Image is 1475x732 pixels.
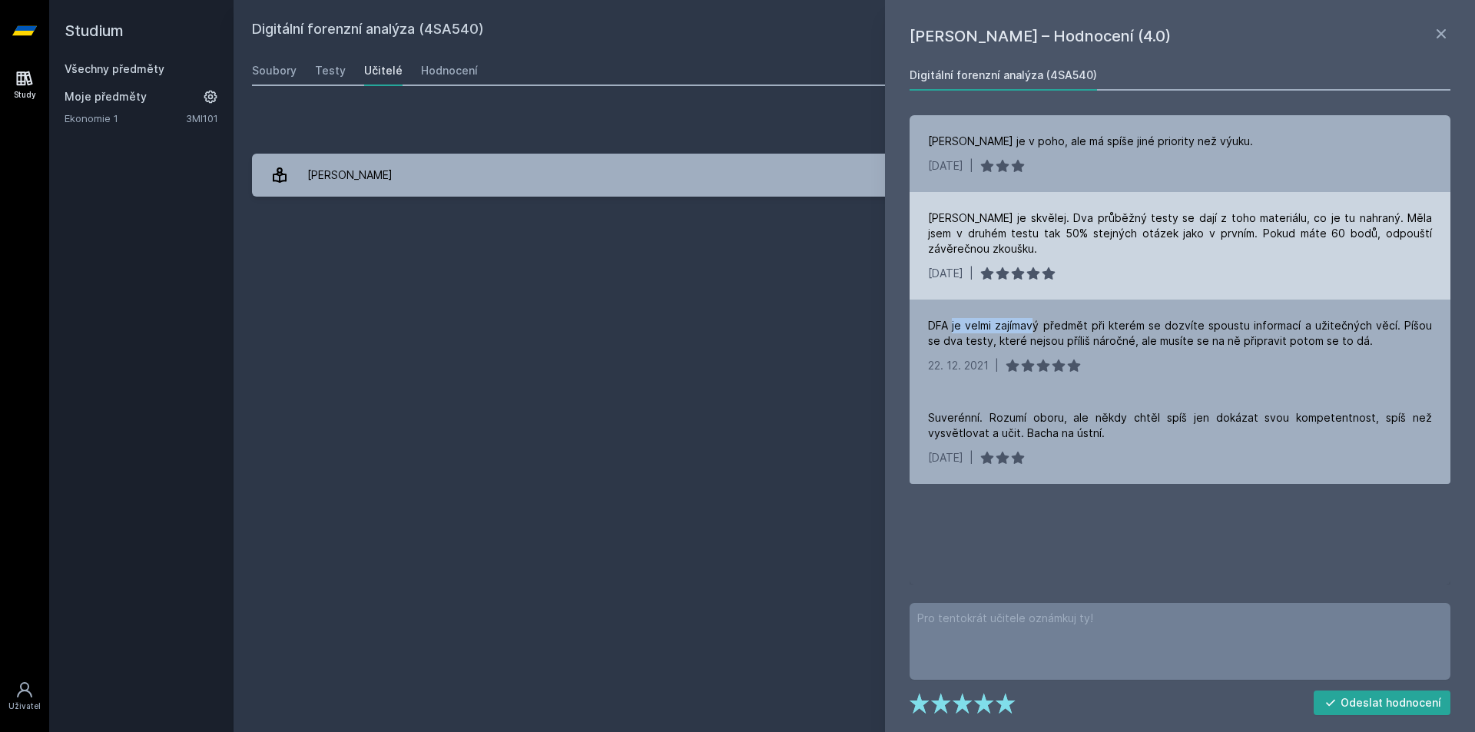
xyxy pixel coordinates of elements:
a: [PERSON_NAME] 4 hodnocení 4.0 [252,154,1457,197]
div: Soubory [252,63,297,78]
div: [PERSON_NAME] je v poho, ale má spíše jiné priority než výuku. [928,134,1253,149]
a: 3MI101 [186,112,218,124]
span: Moje předměty [65,89,147,104]
a: Uživatel [3,673,46,720]
div: Hodnocení [421,63,478,78]
div: [PERSON_NAME] je skvělej. Dva průběžný testy se dají z toho materiálu, co je tu nahraný. Měla jse... [928,210,1432,257]
div: [DATE] [928,158,963,174]
div: Testy [315,63,346,78]
div: [PERSON_NAME] [307,160,393,190]
div: Uživatel [8,701,41,712]
a: Učitelé [364,55,403,86]
div: | [970,158,973,174]
a: Ekonomie 1 [65,111,186,126]
a: Testy [315,55,346,86]
h2: Digitální forenzní analýza (4SA540) [252,18,1284,43]
a: Soubory [252,55,297,86]
a: Všechny předměty [65,62,164,75]
a: Hodnocení [421,55,478,86]
div: Učitelé [364,63,403,78]
div: Study [14,89,36,101]
a: Study [3,61,46,108]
